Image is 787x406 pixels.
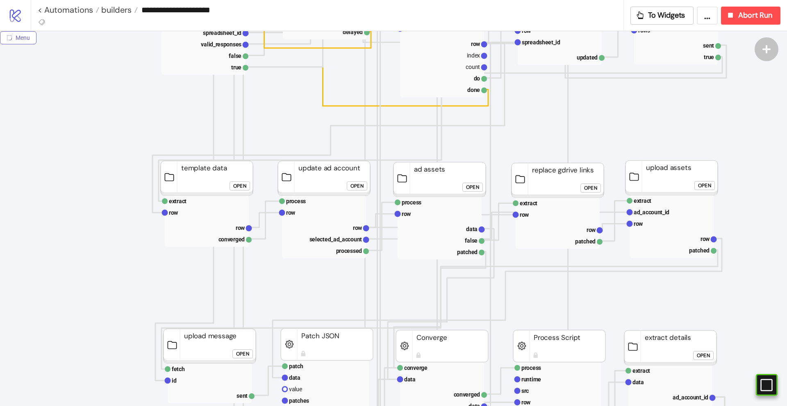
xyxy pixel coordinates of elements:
[169,209,178,216] text: row
[7,35,12,41] span: radius-bottomright
[521,365,541,371] text: process
[201,41,241,48] text: valid_responses
[16,34,30,41] span: Menu
[286,198,306,204] text: process
[521,376,541,383] text: runtime
[236,225,245,231] text: row
[467,52,480,59] text: index
[584,184,597,193] div: Open
[587,227,596,233] text: row
[673,394,708,401] text: ad_account_id
[694,181,715,190] button: Open
[634,220,643,227] text: row
[462,183,483,192] button: Open
[580,184,601,193] button: Open
[701,236,710,242] text: row
[353,225,362,231] text: row
[402,211,411,217] text: row
[466,226,478,232] text: data
[350,181,364,191] div: Open
[634,197,651,204] text: extract
[289,397,309,404] text: patches
[698,181,711,190] div: Open
[169,198,187,204] text: extract
[289,386,302,392] text: value
[99,5,132,15] span: builders
[38,6,99,14] a: < Automations
[632,367,650,374] text: extract
[521,388,529,394] text: src
[634,209,669,216] text: ad_account_id
[402,199,421,206] text: process
[172,366,185,372] text: fetch
[721,7,780,25] button: Abort Run
[236,349,249,359] div: Open
[230,181,250,190] button: Open
[632,379,644,385] text: data
[697,7,718,25] button: ...
[521,399,531,406] text: row
[232,349,253,358] button: Open
[233,181,246,191] div: Open
[99,6,138,14] a: builders
[404,365,428,371] text: converge
[697,351,710,360] div: Open
[347,181,367,190] button: Open
[172,377,177,384] text: id
[648,11,685,20] span: To Widgets
[466,183,479,192] div: Open
[630,7,694,25] button: To Widgets
[738,11,772,20] span: Abort Run
[693,351,714,360] button: Open
[286,209,296,216] text: row
[203,30,241,36] text: spreadsheet_id
[520,200,537,206] text: extract
[309,236,362,243] text: selected_ad_account
[289,363,303,369] text: patch
[404,376,416,383] text: data
[522,39,560,46] text: spreadsheet_id
[520,211,529,218] text: row
[471,41,480,47] text: row
[466,64,480,70] text: count
[289,374,300,381] text: data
